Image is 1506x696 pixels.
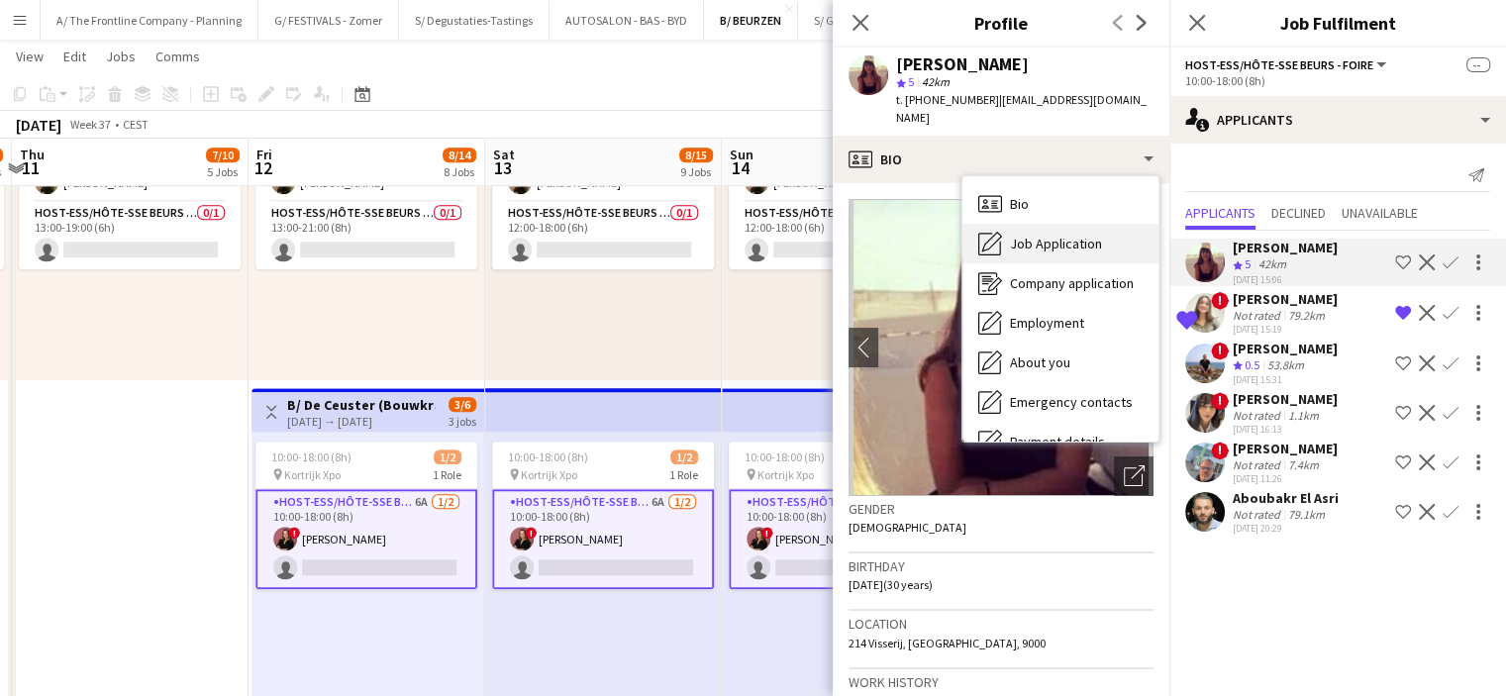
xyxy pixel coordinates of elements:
span: Job Application [1010,235,1102,252]
div: [DATE] 11:26 [1233,472,1338,485]
button: S/ Degustaties-Tastings [399,1,550,40]
app-card-role: Host-ess/Hôte-sse Beurs - Foire0/112:00-18:00 (6h) [729,202,951,269]
div: [DATE] 20:29 [1233,522,1339,535]
span: ! [1211,442,1229,459]
app-card-role: Host-ess/Hôte-sse Beurs - Foire0/113:00-19:00 (6h) [19,202,241,269]
div: Payment details [962,422,1158,461]
span: 5 [908,74,914,89]
button: A/ The Frontline Company - Planning [41,1,258,40]
div: [DATE] [16,115,61,135]
button: B/ BEURZEN [704,1,798,40]
div: Aboubakr El Asri [1233,489,1339,507]
div: [DATE] 15:19 [1233,323,1338,336]
div: 79.2km [1284,308,1329,323]
div: [PERSON_NAME] [896,55,1029,73]
span: 14 [727,156,753,179]
div: 3 jobs [449,412,476,429]
span: Employment [1010,314,1084,332]
span: Payment details [1010,433,1105,450]
div: 5 Jobs [207,164,239,179]
span: View [16,48,44,65]
span: ! [525,527,537,539]
span: [DATE] (30 years) [849,577,933,592]
span: 214 Visserij, [GEOGRAPHIC_DATA], 9000 [849,636,1046,650]
div: 79.1km [1284,507,1329,522]
app-job-card: 10:00-18:00 (8h)1/2 Kortrijk Xpo1 RoleHost-ess/Hôte-sse Beurs - Foire6A1/210:00-18:00 (8h)![PERSO... [255,442,477,589]
div: 10:00-18:00 (8h) [1185,73,1490,88]
span: -- [1466,57,1490,72]
span: ! [288,527,300,539]
span: | [EMAIL_ADDRESS][DOMAIN_NAME] [896,92,1147,125]
button: S/ GOLAZO BRANDS (Sportizon) [798,1,989,40]
span: 11 [17,156,45,179]
div: About you [962,343,1158,382]
h3: Gender [849,500,1154,518]
span: ! [1211,392,1229,410]
div: [PERSON_NAME] [1233,390,1338,408]
a: Comms [148,44,208,69]
span: 8/15 [679,148,713,162]
div: Not rated [1233,408,1284,423]
div: Not rated [1233,308,1284,323]
div: Job Application [962,224,1158,263]
span: t. [PHONE_NUMBER] [896,92,999,107]
div: 7.4km [1284,457,1323,472]
span: 10:00-18:00 (8h) [271,449,351,464]
div: Emergency contacts [962,382,1158,422]
div: 53.8km [1263,357,1308,374]
div: Company application [962,263,1158,303]
span: Emergency contacts [1010,393,1133,411]
div: 42km [1255,256,1290,273]
span: Thu [20,146,45,163]
div: Bio [962,184,1158,224]
span: Company application [1010,274,1134,292]
span: Host-ess/Hôte-sse Beurs - Foire [1185,57,1373,72]
a: Jobs [98,44,144,69]
app-card-role: Host-ess/Hôte-sse Beurs - Foire6A1/210:00-18:00 (8h)![PERSON_NAME] [729,489,951,589]
h3: Profile [833,10,1169,36]
button: AUTOSALON - BAS - BYD [550,1,704,40]
span: 13 [490,156,515,179]
span: Declined [1271,206,1326,220]
app-card-role: Host-ess/Hôte-sse Beurs - Foire6A1/210:00-18:00 (8h)![PERSON_NAME] [255,489,477,589]
span: 8/14 [443,148,476,162]
span: 1/2 [434,449,461,464]
app-card-role: Host-ess/Hôte-sse Beurs - Foire0/113:00-21:00 (8h) [255,202,477,269]
div: [DATE] 16:13 [1233,423,1338,436]
div: Applicants [1169,96,1506,144]
span: Sun [730,146,753,163]
div: 1.1km [1284,408,1323,423]
span: 3/6 [449,397,476,412]
h3: B/ De Ceuster (Bouwkranen) - MATEXPO 2025 (12-14/09/25) [287,396,435,414]
span: Applicants [1185,206,1255,220]
span: Edit [63,48,86,65]
span: Kortrijk Xpo [757,467,814,482]
span: 5 [1245,256,1251,271]
h3: Location [849,615,1154,633]
span: ! [1211,292,1229,310]
span: Bio [1010,195,1029,213]
span: Comms [155,48,200,65]
app-card-role: Host-ess/Hôte-sse Beurs - Foire6A1/210:00-18:00 (8h)![PERSON_NAME] [492,489,714,589]
div: [DATE] → [DATE] [287,414,435,429]
h3: Birthday [849,557,1154,575]
div: [PERSON_NAME] [1233,290,1338,308]
div: Employment [962,303,1158,343]
a: View [8,44,51,69]
div: 9 Jobs [680,164,712,179]
div: Not rated [1233,507,1284,522]
span: Kortrijk Xpo [284,467,341,482]
div: 8 Jobs [444,164,475,179]
app-job-card: 10:00-18:00 (8h)1/2 Kortrijk Xpo1 RoleHost-ess/Hôte-sse Beurs - Foire6A1/210:00-18:00 (8h)![PERSO... [729,442,951,589]
span: 42km [918,74,954,89]
span: 0.5 [1245,357,1259,372]
span: 1 Role [433,467,461,482]
div: Bio [833,136,1169,183]
app-job-card: 10:00-18:00 (8h)1/2 Kortrijk Xpo1 RoleHost-ess/Hôte-sse Beurs - Foire6A1/210:00-18:00 (8h)![PERSO... [492,442,714,589]
span: 12 [253,156,272,179]
div: CEST [123,117,149,132]
span: Week 37 [65,117,115,132]
span: ! [1211,343,1229,360]
span: 10:00-18:00 (8h) [745,449,825,464]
